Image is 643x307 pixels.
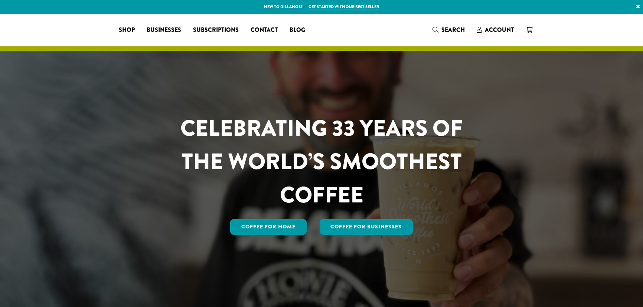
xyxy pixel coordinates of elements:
span: Businesses [147,26,181,35]
span: Shop [119,26,135,35]
h1: CELEBRATING 33 YEARS OF THE WORLD’S SMOOTHEST COFFEE [159,112,484,212]
a: Coffee For Businesses [320,219,413,235]
span: Contact [251,26,278,35]
span: Account [485,26,514,34]
span: Blog [290,26,305,35]
a: Search [427,24,471,36]
span: Subscriptions [193,26,239,35]
span: Search [441,26,465,34]
a: Get started with our best seller [309,4,379,10]
a: Shop [113,24,141,36]
a: Coffee for Home [230,219,307,235]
